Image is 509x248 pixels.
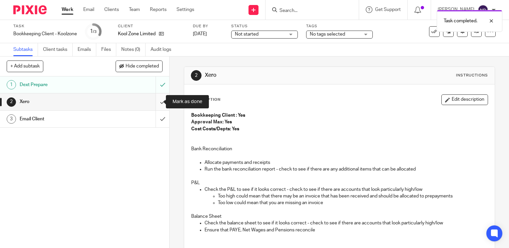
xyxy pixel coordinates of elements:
label: Task [13,24,77,29]
p: Ensure that PAYE, Net Wages and Pensions reconcile [205,227,488,233]
label: Client [118,24,185,29]
p: Description [191,97,221,102]
p: Check the P&L to see if it looks correct - check to see if there are accounts that look particula... [205,186,488,193]
a: Reports [150,6,167,13]
div: 2 [191,70,202,81]
p: Allocate payments and receipts [205,159,488,166]
div: 3 [7,114,16,124]
a: Email [83,6,94,13]
div: 1 [90,28,97,35]
a: Files [101,43,116,56]
a: Team [129,6,140,13]
div: 1 [7,80,16,89]
div: Bookkeeping Client - Koolzone [13,31,77,37]
p: Check the balance sheet to see if it looks correct - check to see if there are accounts that look... [205,220,488,226]
strong: Cost Costs/Depts: Yes [191,127,239,131]
div: Instructions [456,73,488,78]
p: Run the bank reconciliation report - check to see if there are any additional items that can be a... [205,166,488,173]
button: Edit description [441,94,488,105]
h1: Email Client [20,114,106,124]
h1: Dext Prepare [20,80,106,90]
a: Client tasks [43,43,73,56]
span: Hide completed [126,64,159,69]
p: P&L [191,180,488,186]
div: 2 [7,97,16,107]
p: Bank Reconciliation [191,146,488,152]
a: Emails [78,43,96,56]
button: Hide completed [116,61,163,72]
span: Not started [235,32,258,37]
span: No tags selected [310,32,345,37]
p: Too high could mean that there may be an invoice that has been received and should be allocated t... [218,193,488,199]
p: Kool Zone Limited [118,31,156,37]
a: Clients [104,6,119,13]
p: Too low could mean that you are missing an invoice [218,199,488,206]
span: [DATE] [193,32,207,36]
a: Settings [177,6,194,13]
img: svg%3E [478,5,488,15]
label: Status [231,24,298,29]
h1: Xero [20,97,106,107]
h1: Xero [205,72,353,79]
p: Task completed. [444,18,477,24]
a: Subtasks [13,43,38,56]
small: /3 [93,30,97,34]
button: + Add subtask [7,61,43,72]
strong: Approval Max: Yes [191,120,232,124]
a: Notes (0) [121,43,146,56]
img: Pixie [13,5,47,14]
p: Balance Sheet [191,213,488,220]
a: Audit logs [151,43,176,56]
label: Due by [193,24,223,29]
strong: Bookkeeping Client : Yes [191,113,245,118]
a: Work [62,6,73,13]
